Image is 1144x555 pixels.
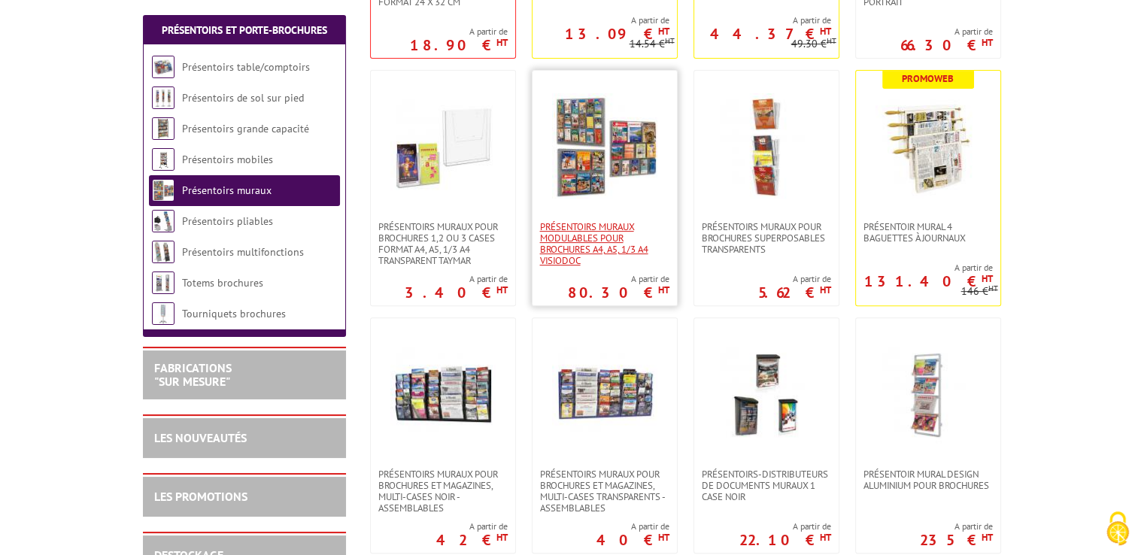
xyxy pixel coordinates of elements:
sup: HT [820,284,831,296]
a: Présentoirs grande capacité [182,122,309,135]
a: Présentoirs pliables [182,214,273,228]
sup: HT [496,284,508,296]
a: Présentoirs et Porte-brochures [162,23,327,37]
img: PRÉSENTOIR MURAL DESIGN ALUMINIUM POUR BROCHURES [875,341,981,446]
a: Présentoirs table/comptoirs [182,60,310,74]
a: PRÉSENTOIRS-DISTRIBUTEURS DE DOCUMENTS MURAUX 1 CASE NOIR [694,469,839,502]
sup: HT [496,36,508,49]
span: A partir de [533,14,669,26]
p: 49.30 € [791,38,836,50]
p: 44.37 € [710,29,831,38]
p: 131.40 € [864,277,993,286]
span: A partir de [410,26,508,38]
img: Présentoirs de sol sur pied [152,86,174,109]
span: PRÉSENTOIRS MURAUX POUR BROCHURES SUPERPOSABLES TRANSPARENTS [702,221,831,255]
a: FABRICATIONS"Sur Mesure" [154,360,232,389]
sup: HT [658,284,669,296]
img: Totems brochures [152,271,174,294]
img: Présentoir mural 4 baguettes à journaux [875,93,981,199]
sup: HT [988,283,998,293]
img: Cookies (fenêtre modale) [1099,510,1136,547]
sup: HT [827,35,836,46]
p: 13.09 € [565,29,669,38]
a: PRÉSENTOIRS MURAUX POUR BROCHURES ET MAGAZINES, MULTI-CASES TRANSPARENTS - ASSEMBLABLES [533,469,677,514]
img: Présentoirs mobiles [152,148,174,171]
sup: HT [665,35,675,46]
p: 42 € [436,535,508,544]
sup: HT [982,531,993,544]
span: PRÉSENTOIRS MURAUX POUR BROCHURES ET MAGAZINES, MULTI-CASES NOIR - ASSEMBLABLES [378,469,508,514]
span: A partir de [694,14,831,26]
sup: HT [820,531,831,544]
span: A partir de [596,520,669,532]
sup: HT [982,36,993,49]
a: PRÉSENTOIRS MURAUX POUR BROCHURES ET MAGAZINES, MULTI-CASES NOIR - ASSEMBLABLES [371,469,515,514]
a: PRÉSENTOIRS MURAUX POUR BROCHURES SUPERPOSABLES TRANSPARENTS [694,221,839,255]
img: Présentoirs pliables [152,210,174,232]
button: Cookies (fenêtre modale) [1091,504,1144,555]
span: Présentoir mural 4 baguettes à journaux [863,221,993,244]
p: 3.40 € [405,288,508,297]
img: Présentoirs muraux modulables pour brochures A4, A5, 1/3 A4 VISIODOC [552,93,657,199]
img: PRÉSENTOIRS MURAUX POUR BROCHURES SUPERPOSABLES TRANSPARENTS [714,93,819,199]
a: LES PROMOTIONS [154,489,247,504]
img: Présentoirs table/comptoirs [152,56,174,78]
span: A partir de [920,520,993,532]
p: 146 € [961,286,998,297]
p: 14.54 € [630,38,675,50]
span: PRÉSENTOIRS-DISTRIBUTEURS DE DOCUMENTS MURAUX 1 CASE NOIR [702,469,831,502]
img: PRÉSENTOIRS MURAUX POUR BROCHURES ET MAGAZINES, MULTI-CASES TRANSPARENTS - ASSEMBLABLES [552,341,657,446]
img: Présentoirs muraux [152,179,174,202]
sup: HT [496,531,508,544]
sup: HT [820,25,831,38]
p: 40 € [596,535,669,544]
a: Présentoirs muraux modulables pour brochures A4, A5, 1/3 A4 VISIODOC [533,221,677,266]
sup: HT [658,25,669,38]
span: A partir de [405,273,508,285]
a: Présentoirs de sol sur pied [182,91,304,105]
a: Tourniquets brochures [182,307,286,320]
img: PRÉSENTOIRS-DISTRIBUTEURS DE DOCUMENTS MURAUX 1 CASE NOIR [714,341,819,446]
a: Présentoirs mobiles [182,153,273,166]
a: LES NOUVEAUTÉS [154,430,247,445]
span: Présentoirs muraux modulables pour brochures A4, A5, 1/3 A4 VISIODOC [540,221,669,266]
img: PRÉSENTOIRS MURAUX POUR BROCHURES ET MAGAZINES, MULTI-CASES NOIR - ASSEMBLABLES [390,341,496,446]
a: PRÉSENTOIR MURAL DESIGN ALUMINIUM POUR BROCHURES [856,469,1000,491]
img: PRÉSENTOIRS MURAUX POUR BROCHURES 1,2 OU 3 CASES FORMAT A4, A5, 1/3 A4 TRANSPARENT TAYMAR [390,93,496,199]
sup: HT [982,272,993,285]
a: Totems brochures [182,276,263,290]
img: Tourniquets brochures [152,302,174,325]
span: A partir de [900,26,993,38]
p: 80.30 € [568,288,669,297]
span: A partir de [739,520,831,532]
span: A partir de [856,262,993,274]
a: Présentoirs muraux [182,183,272,197]
img: Présentoirs grande capacité [152,117,174,140]
p: 5.62 € [758,288,831,297]
p: 22.10 € [739,535,831,544]
a: PRÉSENTOIRS MURAUX POUR BROCHURES 1,2 OU 3 CASES FORMAT A4, A5, 1/3 A4 TRANSPARENT TAYMAR [371,221,515,266]
p: 66.30 € [900,41,993,50]
span: PRÉSENTOIRS MURAUX POUR BROCHURES ET MAGAZINES, MULTI-CASES TRANSPARENTS - ASSEMBLABLES [540,469,669,514]
a: Présentoir mural 4 baguettes à journaux [856,221,1000,244]
p: 235 € [920,535,993,544]
sup: HT [658,531,669,544]
span: PRÉSENTOIR MURAL DESIGN ALUMINIUM POUR BROCHURES [863,469,993,491]
span: A partir de [568,273,669,285]
b: Promoweb [902,72,954,85]
span: A partir de [758,273,831,285]
a: Présentoirs multifonctions [182,245,304,259]
span: PRÉSENTOIRS MURAUX POUR BROCHURES 1,2 OU 3 CASES FORMAT A4, A5, 1/3 A4 TRANSPARENT TAYMAR [378,221,508,266]
span: A partir de [436,520,508,532]
img: Présentoirs multifonctions [152,241,174,263]
p: 18.90 € [410,41,508,50]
